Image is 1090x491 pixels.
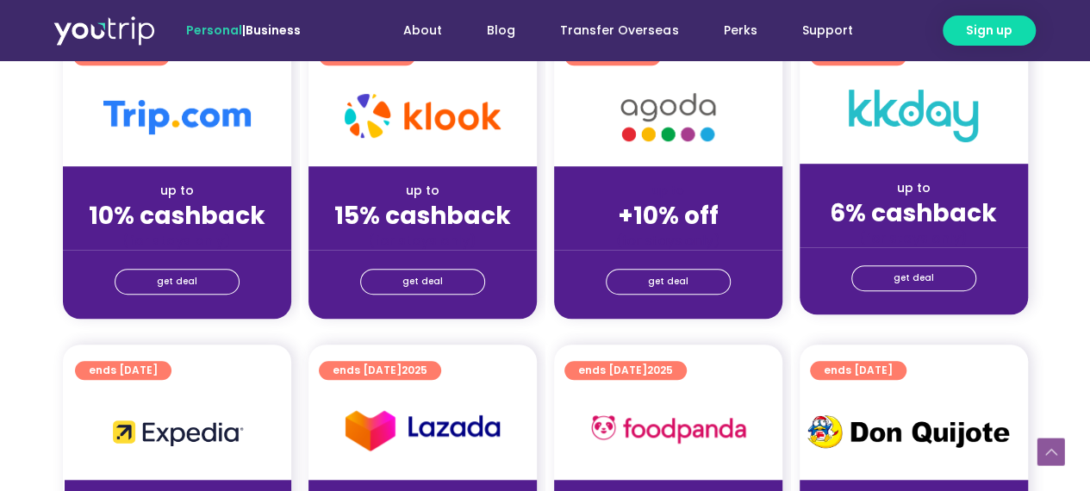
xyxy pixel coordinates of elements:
strong: 6% cashback [830,196,997,230]
div: (for stays only) [322,232,523,250]
span: ends [DATE] [578,361,673,380]
span: 2025 [647,363,673,377]
span: ends [DATE] [89,361,158,380]
a: get deal [606,269,731,295]
span: get deal [402,270,443,294]
span: ends [DATE] [824,361,893,380]
strong: 10% cashback [89,199,265,233]
a: get deal [115,269,240,295]
a: Transfer Overseas [538,15,701,47]
nav: Menu [347,15,875,47]
strong: +10% off [618,199,719,233]
div: up to [813,179,1014,197]
span: get deal [157,270,197,294]
div: (for stays only) [813,229,1014,247]
span: up to [652,182,684,199]
span: get deal [894,266,934,290]
a: Business [246,22,301,39]
a: Blog [464,15,538,47]
span: 2025 [402,363,427,377]
strong: 15% cashback [334,199,511,233]
span: ends [DATE] [333,361,427,380]
a: get deal [360,269,485,295]
a: Perks [701,15,779,47]
a: ends [DATE] [810,361,906,380]
a: get deal [851,265,976,291]
a: Support [779,15,875,47]
div: (for stays only) [568,232,769,250]
a: ends [DATE]2025 [564,361,687,380]
div: (for stays only) [77,232,277,250]
div: up to [77,182,277,200]
a: ends [DATE] [75,361,171,380]
div: up to [322,182,523,200]
a: ends [DATE]2025 [319,361,441,380]
span: Personal [186,22,242,39]
span: get deal [648,270,688,294]
a: Sign up [943,16,1036,46]
span: Sign up [966,22,1012,40]
a: About [381,15,464,47]
span: | [186,22,301,39]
